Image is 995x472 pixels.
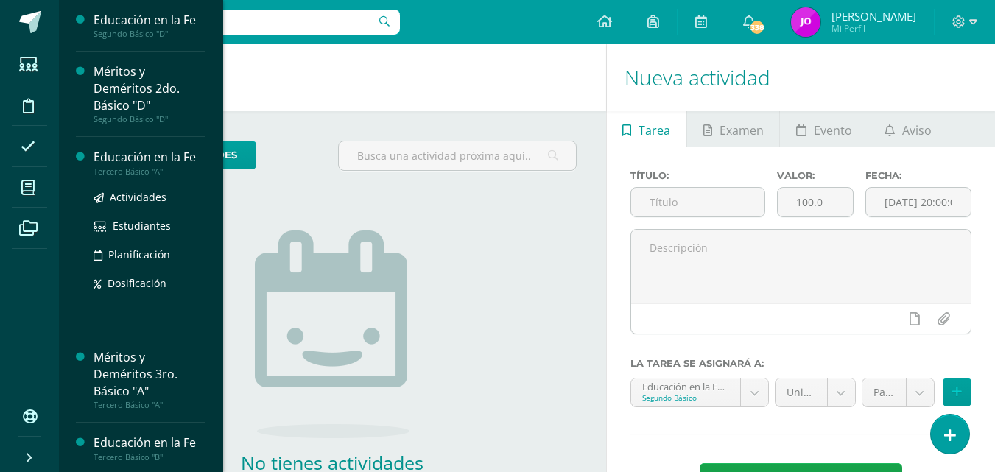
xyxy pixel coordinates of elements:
a: Examen [687,111,779,147]
input: Busca un usuario... [68,10,400,35]
span: Actividades [110,190,166,204]
span: Examen [720,113,764,148]
input: Fecha de entrega [866,188,971,216]
a: Actividades [94,189,205,205]
h1: Nueva actividad [625,44,977,111]
a: Planificación [94,246,205,263]
div: Educación en la Fe 'D' [642,378,729,392]
div: Educación en la Fe [94,12,205,29]
div: Tercero Básico "B" [94,452,205,462]
span: Mi Perfil [831,22,916,35]
a: Parcial (0.0%) [862,378,934,406]
span: Unidad 3 [787,378,816,406]
a: Evento [780,111,868,147]
a: Tarea [607,111,686,147]
span: Parcial (0.0%) [873,378,895,406]
div: Educación en la Fe [94,434,205,451]
span: Aviso [902,113,932,148]
a: Aviso [868,111,947,147]
div: Méritos y Deméritos 2do. Básico "D" [94,63,205,114]
span: Tarea [639,113,670,148]
label: Valor: [777,170,854,181]
a: Unidad 3 [776,378,855,406]
div: Segundo Básico [642,392,729,403]
img: 348d307377bbb1ab8432acbc23fb6534.png [791,7,820,37]
a: Educación en la FeTercero Básico "A" [94,149,205,176]
div: Educación en la Fe [94,149,205,166]
div: Tercero Básico "A" [94,400,205,410]
span: Planificación [108,247,170,261]
div: Méritos y Deméritos 3ro. Básico "A" [94,349,205,400]
span: Estudiantes [113,219,171,233]
span: [PERSON_NAME] [831,9,916,24]
a: Educación en la FeSegundo Básico "D" [94,12,205,39]
a: Educación en la FeTercero Básico "B" [94,434,205,462]
img: no_activities.png [255,230,409,438]
label: Fecha: [865,170,971,181]
a: Méritos y Deméritos 2do. Básico "D"Segundo Básico "D" [94,63,205,124]
div: Tercero Básico "A" [94,166,205,177]
a: Méritos y Deméritos 3ro. Básico "A"Tercero Básico "A" [94,349,205,410]
a: Educación en la Fe 'D'Segundo Básico [631,378,768,406]
span: Evento [814,113,852,148]
input: Busca una actividad próxima aquí... [339,141,575,170]
h1: Actividades [77,44,588,111]
label: Título: [630,170,766,181]
div: Segundo Básico "D" [94,29,205,39]
span: Dosificación [108,276,166,290]
input: Puntos máximos [778,188,853,216]
a: Dosificación [94,275,205,292]
div: Segundo Básico "D" [94,114,205,124]
span: 338 [749,19,765,35]
a: Estudiantes [94,217,205,234]
input: Título [631,188,765,216]
label: La tarea se asignará a: [630,358,971,369]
